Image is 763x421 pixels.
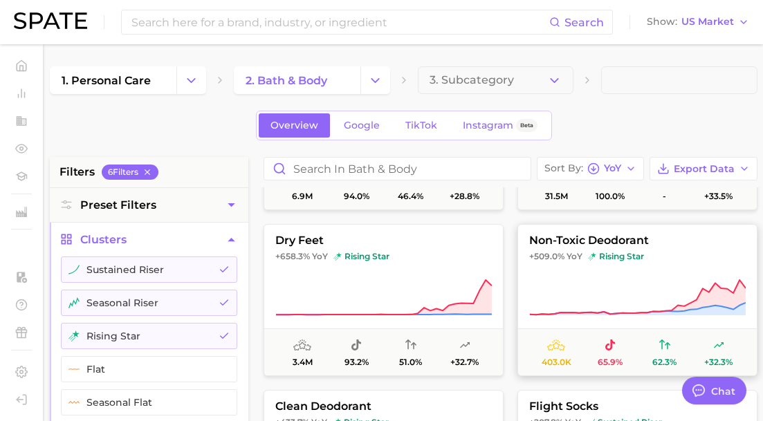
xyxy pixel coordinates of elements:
[344,191,369,201] span: 94.0%
[518,400,757,413] span: flight socks
[312,251,328,262] span: YoY
[418,66,574,94] button: 3. Subcategory
[264,158,531,180] input: Search in bath & body
[102,165,158,180] button: 6Filters
[264,224,504,376] button: dry feet+658.3% YoYrising starrising star3.4m93.2%51.0%+32.7%
[605,337,616,354] span: popularity share: TikTok
[537,157,644,180] button: Sort ByYoY
[62,74,151,87] span: 1. personal care
[360,66,390,94] button: Change Category
[50,66,176,94] a: 1. personal care
[275,251,310,261] span: +658.3%
[264,400,503,413] span: clean deodorant
[405,337,416,354] span: popularity convergence: Medium Convergence
[545,191,568,201] span: 31.5m
[130,10,549,34] input: Search here for a brand, industry, or ingredient
[68,364,80,375] img: flat
[344,357,369,367] span: 93.2%
[520,120,533,131] span: Beta
[542,357,571,367] span: 403.0k
[68,264,80,275] img: sustained riser
[647,18,677,26] span: Show
[176,66,206,94] button: Change Category
[681,18,734,26] span: US Market
[259,113,330,138] a: Overview
[11,389,32,410] a: Log out. Currently logged in with e-mail sarah@cobigelow.com.
[704,357,733,367] span: +32.3%
[50,223,248,256] button: Clusters
[293,357,313,367] span: 3.4m
[246,74,327,87] span: 2. bath & body
[450,357,479,367] span: +32.7%
[544,165,583,172] span: Sort By
[80,198,156,212] span: Preset Filters
[459,337,470,354] span: popularity predicted growth: Likely
[463,120,513,131] span: Instagram
[61,389,237,415] button: seasonal flat
[529,251,564,261] span: +509.0%
[674,163,735,175] span: Export Data
[61,356,237,382] button: flat
[270,120,318,131] span: Overview
[59,164,95,180] span: filters
[332,113,392,138] a: Google
[517,224,757,376] button: non-toxic deodorant+509.0% YoYrising starrising star403.0k65.9%62.3%+32.3%
[650,157,757,180] button: Export Data
[68,330,80,342] img: rising star
[61,256,237,283] button: sustained riser
[344,120,380,131] span: Google
[292,191,313,201] span: 6.9m
[652,357,677,367] span: 62.3%
[663,191,666,201] span: -
[588,251,644,262] span: rising star
[405,120,437,131] span: TikTok
[398,191,423,201] span: 46.4%
[598,357,623,367] span: 65.9%
[588,252,596,261] img: rising star
[68,397,80,408] img: seasonal flat
[399,357,422,367] span: 51.0%
[394,113,449,138] a: TikTok
[61,323,237,349] button: rising star
[450,191,479,201] span: +28.8%
[234,66,360,94] a: 2. bath & body
[430,74,514,86] span: 3. Subcategory
[713,337,724,354] span: popularity predicted growth: Likely
[643,13,753,31] button: ShowUS Market
[451,113,549,138] a: InstagramBeta
[604,165,621,172] span: YoY
[14,12,87,29] img: SPATE
[547,337,565,354] span: average monthly popularity: Low Popularity
[596,191,625,201] span: 100.0%
[333,252,342,261] img: rising star
[50,188,248,222] button: Preset Filters
[293,337,311,354] span: average monthly popularity: High Popularity
[704,191,733,201] span: +33.5%
[61,290,237,316] button: seasonal riser
[80,233,127,246] span: Clusters
[659,337,670,354] span: popularity convergence: High Convergence
[264,234,503,247] span: dry feet
[68,297,80,308] img: seasonal riser
[351,337,362,354] span: popularity share: TikTok
[567,251,582,262] span: YoY
[518,234,757,247] span: non-toxic deodorant
[333,251,389,262] span: rising star
[564,16,604,29] span: Search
